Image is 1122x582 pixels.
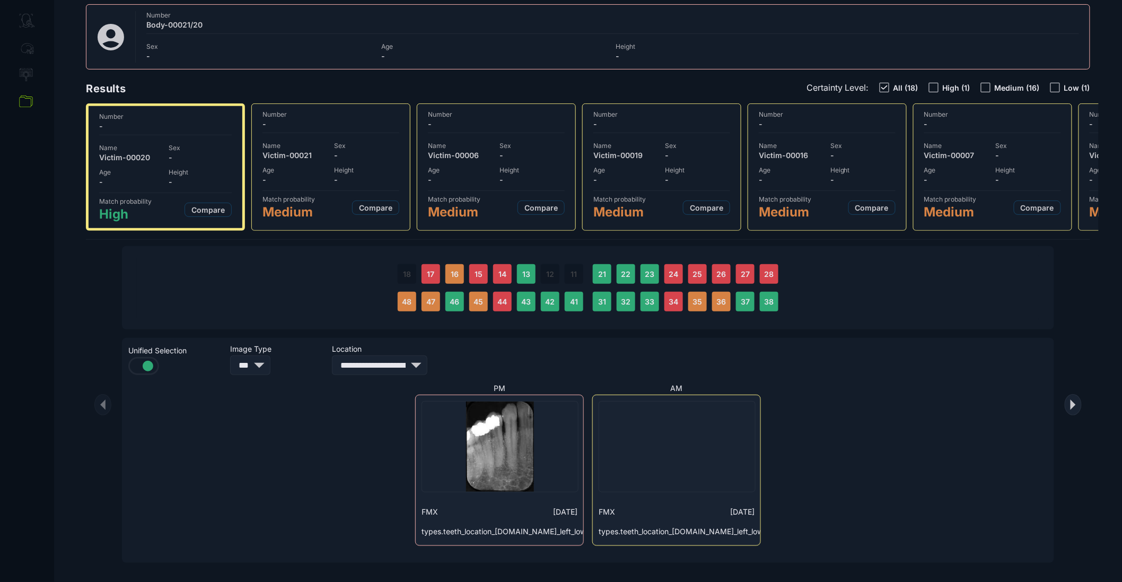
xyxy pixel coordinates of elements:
span: 26 [717,270,726,279]
span: - [665,175,730,184]
span: - [830,175,896,184]
span: - [759,119,896,128]
span: 11 [571,270,577,279]
span: Match probability [99,197,152,205]
span: Name [759,142,824,150]
span: Age [428,166,493,174]
span: 23 [645,270,655,279]
span: All (18) [893,83,918,92]
span: 14 [498,270,506,279]
span: Victim-00007 [924,151,989,160]
span: Victim-00019 [593,151,659,160]
span: Age [593,166,659,174]
span: Height [616,42,845,50]
button: Compare [683,201,730,215]
span: Sex [169,144,232,152]
span: Sex [334,142,399,150]
span: Number [924,110,1061,118]
span: - [262,175,328,184]
span: FMX [599,507,615,516]
span: 44 [498,297,507,306]
span: 22 [621,270,631,279]
span: Height [499,166,565,174]
span: Victim-00016 [759,151,824,160]
button: Compare [518,201,565,215]
span: 42 [546,297,555,306]
span: Victim-00020 [99,153,162,162]
span: 38 [765,297,774,306]
span: 12 [546,270,554,279]
span: Height [169,168,232,176]
span: Medium (16) [995,83,1040,92]
span: Age [99,168,162,176]
span: - [593,119,730,128]
span: - [830,151,896,160]
span: - [169,177,232,186]
span: 35 [693,297,703,306]
img: svg%3e [95,21,127,53]
span: Name [428,142,493,150]
span: 28 [765,270,774,279]
span: Location [332,344,427,353]
span: Name [99,144,162,152]
span: types.teeth_location_[DOMAIN_NAME]_left_lower_[MEDICAL_DATA] [422,527,658,536]
span: Sex [499,142,565,150]
span: Unified Selection [128,346,224,355]
button: Compare [185,203,232,217]
span: - [146,51,375,60]
span: - [334,151,399,160]
span: - [499,175,565,184]
span: - [924,119,1061,128]
span: - [99,177,162,186]
span: FMX [422,507,438,516]
span: - [334,175,399,184]
span: 27 [741,270,750,279]
span: Compare [690,203,723,212]
span: Certainty Level: [807,82,869,93]
span: Match probability [924,195,977,203]
span: - [428,119,565,128]
span: - [499,151,565,160]
span: Victim-00006 [428,151,493,160]
span: AM [671,384,683,393]
span: 48 [402,297,412,306]
span: 31 [598,297,606,306]
span: Name [593,142,659,150]
span: 46 [450,297,460,306]
span: Medium [924,204,977,220]
span: Number [759,110,896,118]
span: - [924,175,989,184]
span: 15 [475,270,483,279]
span: 33 [645,297,655,306]
span: 47 [426,297,435,306]
span: Compare [855,203,889,212]
span: 37 [741,297,750,306]
span: - [381,51,610,60]
span: 25 [693,270,703,279]
span: 18 [403,270,411,279]
span: Age [262,166,328,174]
span: Compare [359,203,392,212]
span: 41 [570,297,578,306]
span: Low (1) [1064,83,1090,92]
span: Match probability [759,195,811,203]
span: Medium [262,204,315,220]
span: - [428,175,493,184]
span: 13 [522,270,530,279]
span: 32 [621,297,631,306]
span: Height [996,166,1061,174]
span: - [996,175,1061,184]
span: Name [924,142,989,150]
span: Height [334,166,399,174]
span: Height [830,166,896,174]
span: 45 [474,297,484,306]
span: types.teeth_location_[DOMAIN_NAME]_left_lower_[MEDICAL_DATA] [599,527,835,536]
span: 34 [669,297,679,306]
span: Body-00021/20 [146,20,1079,29]
span: 17 [427,270,435,279]
span: - [99,121,232,131]
span: Number [146,11,1079,19]
span: Compare [1021,203,1054,212]
span: Match probability [262,195,315,203]
span: [DATE] [553,507,577,516]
